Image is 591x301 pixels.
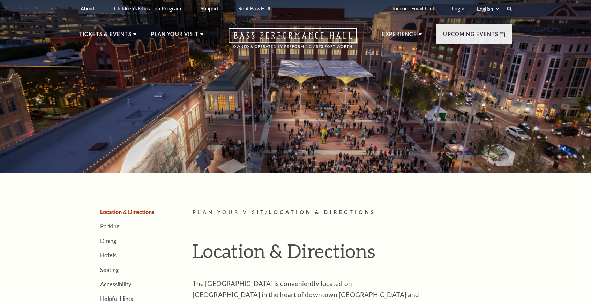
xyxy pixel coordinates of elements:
[151,30,199,43] p: Plan Your Visit
[269,209,376,215] span: Location & Directions
[100,223,119,229] a: Parking
[201,6,219,12] p: Support
[100,281,131,287] a: Accessibility
[100,266,119,273] a: Seating
[81,6,95,12] p: About
[193,209,265,215] span: Plan Your Visit
[476,6,500,12] select: Select:
[79,30,132,43] p: Tickets & Events
[238,6,270,12] p: Rent Bass Hall
[443,30,498,43] p: Upcoming Events
[193,208,512,217] p: /
[100,252,117,258] a: Hotels
[382,30,417,43] p: Experience
[100,238,116,244] a: Dining
[193,240,512,268] h1: Location & Directions
[114,6,181,12] p: Children's Education Program
[100,209,154,215] a: Location & Directions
